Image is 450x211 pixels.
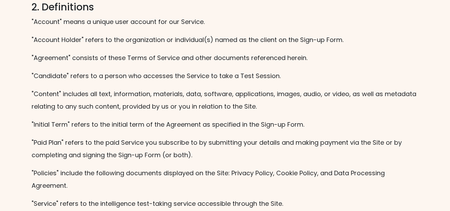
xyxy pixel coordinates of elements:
p: "Content" includes all text, information, materials, data, software, applications, images, audio,... [32,88,419,113]
p: "Account Holder" refers to the organization or individual(s) named as the client on the Sign-up F... [32,34,419,46]
p: "Candidate" refers to a person who accesses the Service to take a Test Session. [32,70,419,82]
p: "Agreement" consists of these Terms of Service and other documents referenced herein. [32,52,419,64]
p: "Paid Plan" refers to the paid Service you subscribe to by submitting your details and making pay... [32,136,419,161]
p: "Policies" include the following documents displayed on the Site: Privacy Policy, Cookie Policy, ... [32,167,419,192]
p: "Service" refers to the intelligence test-taking service accessible through the Site. [32,197,419,210]
p: "Initial Term" refers to the initial term of the Agreement as specified in the Sign-up Form. [32,118,419,131]
p: "Account" means a unique user account for our Service. [32,16,419,28]
h3: 2. Definitions [32,1,419,13]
